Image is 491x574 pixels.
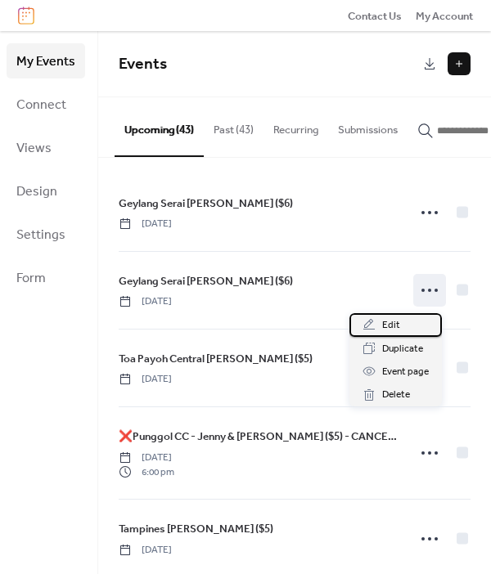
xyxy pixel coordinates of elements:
span: Delete [382,387,410,403]
span: Connect [16,92,66,118]
button: Past (43) [204,97,264,155]
span: Contact Us [348,8,402,25]
span: [DATE] [119,543,172,558]
span: Settings [16,222,65,248]
a: Settings [7,217,85,252]
span: Views [16,136,52,161]
button: Submissions [328,97,408,155]
a: Tampines [PERSON_NAME] ($5) [119,520,273,538]
span: Form [16,266,46,291]
a: Views [7,130,85,165]
span: [DATE] [119,217,172,231]
span: My Account [416,8,473,25]
span: ❌Punggol CC - Jenny & [PERSON_NAME] ($5) - CANCELLED [119,428,397,445]
span: 6:00 pm [119,465,174,480]
span: My Events [16,49,75,74]
a: Connect [7,87,85,122]
span: Event page [382,364,429,380]
button: Recurring [264,97,328,155]
a: My Events [7,43,85,78]
span: Geylang Serai [PERSON_NAME] ($6) [119,273,293,289]
span: [DATE] [119,451,174,465]
span: [DATE] [119,372,172,387]
a: My Account [416,7,473,24]
a: Geylang Serai [PERSON_NAME] ($6) [119,195,293,213]
a: Contact Us [348,7,402,24]
span: Edit [382,317,400,334]
span: Tampines [PERSON_NAME] ($5) [119,521,273,537]
span: Design [16,179,57,204]
span: [DATE] [119,294,172,309]
span: Geylang Serai [PERSON_NAME] ($6) [119,195,293,212]
a: Design [7,173,85,209]
a: Form [7,260,85,295]
span: Duplicate [382,341,423,357]
a: Toa Payoh Central [PERSON_NAME] ($5) [119,350,313,368]
a: Geylang Serai [PERSON_NAME] ($6) [119,272,293,290]
span: Events [119,49,167,79]
button: Upcoming (43) [115,97,204,156]
a: ❌Punggol CC - Jenny & [PERSON_NAME] ($5) - CANCELLED [119,428,397,446]
img: logo [18,7,34,25]
span: Toa Payoh Central [PERSON_NAME] ($5) [119,351,313,367]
